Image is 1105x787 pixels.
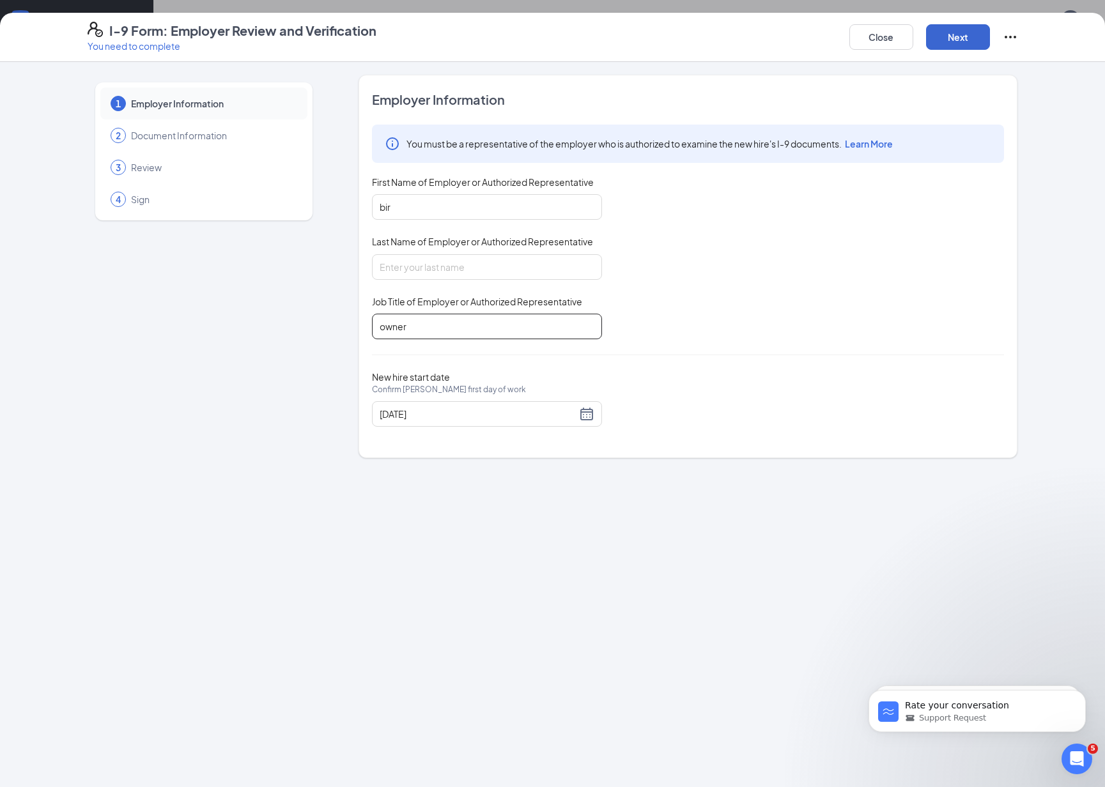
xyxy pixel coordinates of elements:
[372,91,1004,109] span: Employer Information
[116,193,121,206] span: 4
[372,254,602,280] input: Enter your last name
[88,40,376,52] p: You need to complete
[372,383,526,396] span: Confirm [PERSON_NAME] first day of work
[109,22,376,40] h4: I-9 Form: Employer Review and Verification
[1088,744,1098,754] span: 5
[380,407,576,421] input: 09/15/2025
[372,371,526,409] span: New hire start date
[131,97,295,110] span: Employer Information
[1062,744,1092,774] iframe: Intercom live chat
[372,295,582,308] span: Job Title of Employer or Authorized Representative
[845,138,893,149] span: Learn More
[88,22,103,37] svg: FormI9EVerifyIcon
[372,194,602,220] input: Enter your first name
[1003,29,1018,45] svg: Ellipses
[116,97,121,110] span: 1
[849,663,1105,753] iframe: Intercom notifications message
[131,193,295,206] span: Sign
[372,314,602,339] input: Enter job title
[406,137,893,150] span: You must be a representative of the employer who is authorized to examine the new hire's I-9 docu...
[385,136,400,151] svg: Info
[116,161,121,174] span: 3
[131,161,295,174] span: Review
[116,129,121,142] span: 2
[131,129,295,142] span: Document Information
[926,24,990,50] button: Next
[849,24,913,50] button: Close
[842,138,893,149] a: Learn More
[372,176,594,188] span: First Name of Employer or Authorized Representative
[372,235,593,248] span: Last Name of Employer or Authorized Representative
